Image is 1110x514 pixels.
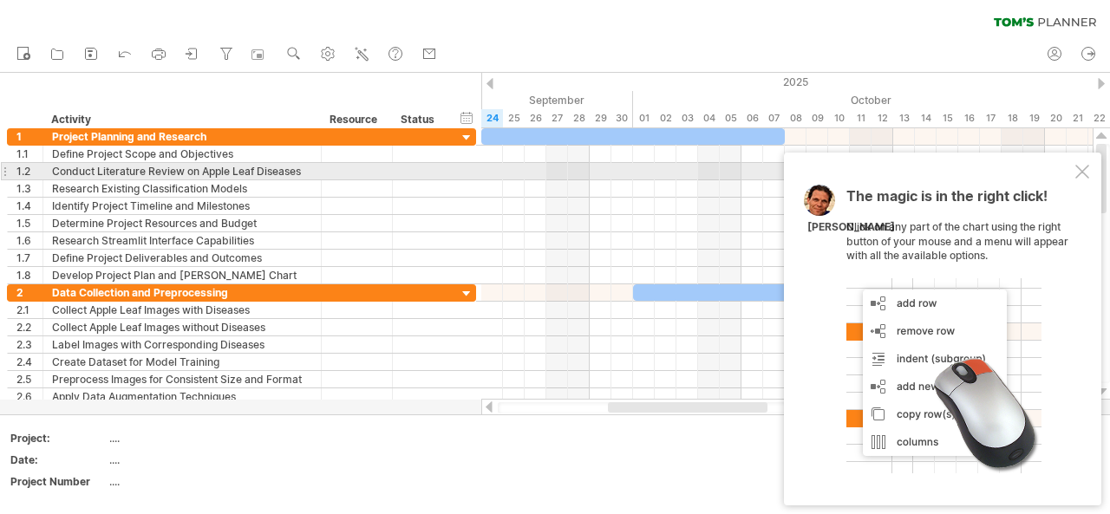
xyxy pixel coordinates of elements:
div: 1.1 [16,146,42,162]
div: Friday, 10 October 2025 [828,109,850,127]
div: Wednesday, 1 October 2025 [633,109,655,127]
div: Saturday, 11 October 2025 [850,109,872,127]
div: Preprocess Images for Consistent Size and Format [52,371,312,387]
div: Tuesday, 14 October 2025 [915,109,937,127]
div: 1.6 [16,232,42,249]
div: [PERSON_NAME] [807,220,895,235]
div: Wednesday, 8 October 2025 [785,109,806,127]
div: Collect Apple Leaf Images without Diseases [52,319,312,335]
div: 2.2 [16,319,42,335]
div: Research Streamlit Interface Capabilities [52,232,312,249]
div: Project Planning and Research [52,128,312,145]
div: 2.5 [16,371,42,387]
div: Status [401,111,439,128]
div: 2.1 [16,302,42,318]
div: 1.2 [16,163,42,179]
div: Monday, 20 October 2025 [1045,109,1067,127]
div: Tuesday, 21 October 2025 [1067,109,1088,127]
div: Date: [10,452,106,467]
div: .... [109,452,255,467]
div: Monday, 13 October 2025 [893,109,915,127]
div: Wednesday, 15 October 2025 [937,109,958,127]
div: Saturday, 18 October 2025 [1002,109,1023,127]
div: 2.4 [16,354,42,370]
div: Identify Project Timeline and Milestones [52,198,312,214]
div: Sunday, 19 October 2025 [1023,109,1045,127]
div: Data Collection and Preprocessing [52,284,312,301]
div: Create Dataset for Model Training [52,354,312,370]
div: Click on any part of the chart using the right button of your mouse and a menu will appear with a... [846,189,1072,473]
div: 1.3 [16,180,42,197]
div: 1 [16,128,42,145]
div: Tuesday, 7 October 2025 [763,109,785,127]
span: The magic is in the right click! [846,187,1048,213]
div: Develop Project Plan and [PERSON_NAME] Chart [52,267,312,283]
div: 2 [16,284,42,301]
div: Sunday, 5 October 2025 [720,109,741,127]
div: Tuesday, 30 September 2025 [611,109,633,127]
div: Project: [10,431,106,446]
div: Resource [330,111,382,128]
div: Monday, 6 October 2025 [741,109,763,127]
div: Define Project Deliverables and Outcomes [52,250,312,266]
div: Saturday, 4 October 2025 [698,109,720,127]
div: Monday, 29 September 2025 [590,109,611,127]
div: Friday, 17 October 2025 [980,109,1002,127]
div: Project Number [10,474,106,489]
div: Label Images with Corresponding Diseases [52,336,312,353]
div: .... [109,431,255,446]
div: Collect Apple Leaf Images with Diseases [52,302,312,318]
div: Thursday, 9 October 2025 [806,109,828,127]
div: Friday, 3 October 2025 [676,109,698,127]
div: Friday, 26 September 2025 [525,109,546,127]
div: Wednesday, 24 September 2025 [481,109,503,127]
div: 1.8 [16,267,42,283]
div: Activity [51,111,311,128]
div: 1.7 [16,250,42,266]
div: Thursday, 25 September 2025 [503,109,525,127]
div: 2.6 [16,388,42,405]
div: 2.3 [16,336,42,353]
div: Determine Project Resources and Budget [52,215,312,231]
div: Thursday, 2 October 2025 [655,109,676,127]
div: Wednesday, 22 October 2025 [1088,109,1110,127]
div: Conduct Literature Review on Apple Leaf Diseases [52,163,312,179]
div: Saturday, 27 September 2025 [546,109,568,127]
div: .... [109,474,255,489]
div: Sunday, 12 October 2025 [872,109,893,127]
div: Thursday, 16 October 2025 [958,109,980,127]
div: Apply Data Augmentation Techniques [52,388,312,405]
div: 1.5 [16,215,42,231]
div: Research Existing Classification Models [52,180,312,197]
div: 1.4 [16,198,42,214]
div: Define Project Scope and Objectives [52,146,312,162]
div: Sunday, 28 September 2025 [568,109,590,127]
